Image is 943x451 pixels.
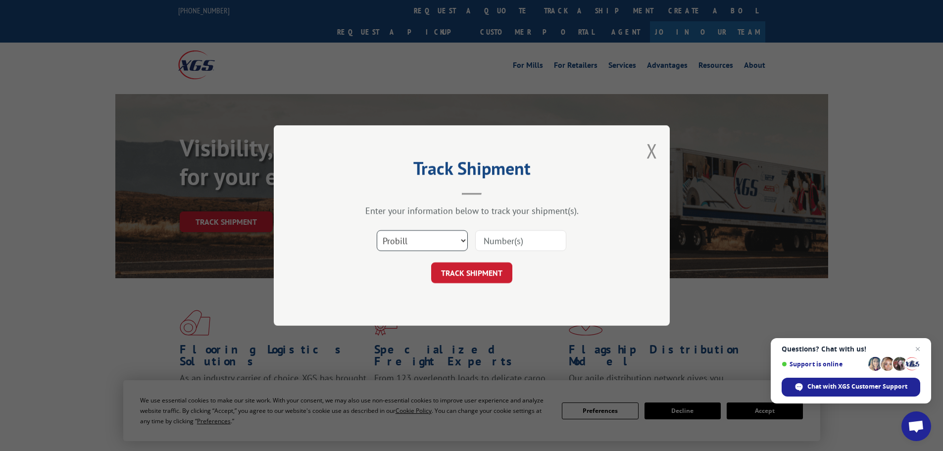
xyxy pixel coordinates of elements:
[646,138,657,164] button: Close modal
[782,360,865,368] span: Support is online
[901,411,931,441] div: Open chat
[782,345,920,353] span: Questions? Chat with us!
[807,382,907,391] span: Chat with XGS Customer Support
[323,205,620,216] div: Enter your information below to track your shipment(s).
[912,343,924,355] span: Close chat
[431,262,512,283] button: TRACK SHIPMENT
[323,161,620,180] h2: Track Shipment
[475,230,566,251] input: Number(s)
[782,378,920,397] div: Chat with XGS Customer Support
